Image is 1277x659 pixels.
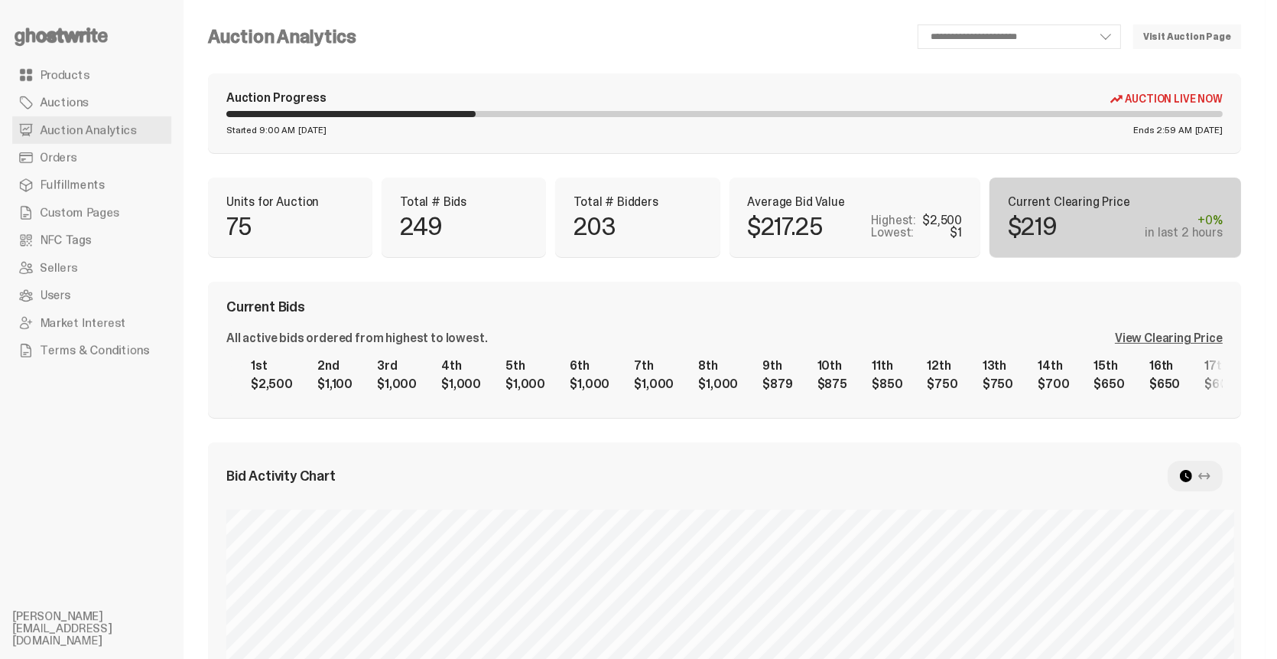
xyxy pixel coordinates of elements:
div: $650 [1149,378,1180,390]
div: $1,000 [698,378,738,390]
div: $1 [950,227,963,239]
div: $1,000 [570,378,609,390]
div: 5th [505,360,545,372]
span: Auction Live Now [1126,93,1223,105]
div: $875 [817,378,847,390]
div: All active bids ordered from highest to lowest. [226,332,487,344]
div: $850 [872,378,902,390]
span: Users [40,289,70,302]
a: Auctions [12,89,171,116]
a: NFC Tags [12,227,171,254]
div: $2,500 [251,378,293,390]
div: 10th [817,360,847,372]
div: $1,000 [505,378,545,390]
a: Auction Analytics [12,116,171,144]
span: Orders [40,152,76,164]
span: Started 9:00 AM [226,126,295,135]
span: Auctions [40,96,89,109]
div: $879 [762,378,792,390]
span: Custom Pages [40,207,119,219]
span: Current Bids [226,300,305,314]
p: 75 [226,214,251,239]
div: 3rd [377,360,417,372]
div: View Clearing Price [1115,332,1223,344]
div: 11th [872,360,902,372]
div: $600 [1204,378,1236,390]
div: $650 [1094,378,1125,390]
div: $750 [928,378,958,390]
a: Orders [12,144,171,171]
div: $1,000 [377,378,417,390]
div: 13th [983,360,1013,372]
div: 15th [1094,360,1125,372]
div: 1st [251,360,293,372]
li: [PERSON_NAME][EMAIL_ADDRESS][DOMAIN_NAME] [12,610,196,647]
div: $1,000 [441,378,481,390]
span: Auction Analytics [40,124,136,136]
a: Users [12,282,171,309]
p: Highest: [871,214,916,227]
div: 8th [698,360,738,372]
h4: Auction Analytics [208,28,356,46]
a: Sellers [12,254,171,282]
span: Market Interest [40,317,126,329]
span: Fulfillments [40,179,105,191]
span: NFC Tags [40,234,92,246]
p: Total # Bidders [574,196,701,208]
div: 17th [1204,360,1236,372]
p: Units for Auction [226,196,354,208]
p: 203 [574,214,616,239]
div: 16th [1149,360,1180,372]
div: Auction Progress [226,92,326,105]
a: Visit Auction Page [1133,24,1241,49]
p: Current Clearing Price [1008,196,1223,208]
a: Products [12,61,171,89]
span: Sellers [40,262,77,274]
span: Products [40,69,89,81]
p: 249 [400,214,443,239]
a: Terms & Conditions [12,337,171,364]
div: $2,500 [922,214,962,227]
span: Ends 2:59 AM [1133,126,1192,135]
span: Bid Activity Chart [226,469,336,483]
a: Market Interest [12,309,171,337]
div: 12th [928,360,958,372]
a: Custom Pages [12,199,171,227]
p: $217.25 [748,214,822,239]
div: 6th [570,360,609,372]
a: Fulfillments [12,171,171,199]
div: 4th [441,360,481,372]
div: +0% [1145,214,1223,227]
div: $750 [983,378,1013,390]
div: $1,100 [317,378,353,390]
p: Lowest: [871,227,914,239]
p: Average Bid Value [748,196,963,208]
div: in last 2 hours [1145,227,1223,239]
span: [DATE] [1195,126,1223,135]
span: [DATE] [298,126,326,135]
div: $700 [1038,378,1069,390]
p: Total # Bids [400,196,528,208]
div: 7th [634,360,674,372]
div: 14th [1038,360,1069,372]
div: $1,000 [634,378,674,390]
p: $219 [1008,214,1057,239]
div: 9th [762,360,792,372]
span: Terms & Conditions [40,344,149,357]
div: 2nd [317,360,353,372]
